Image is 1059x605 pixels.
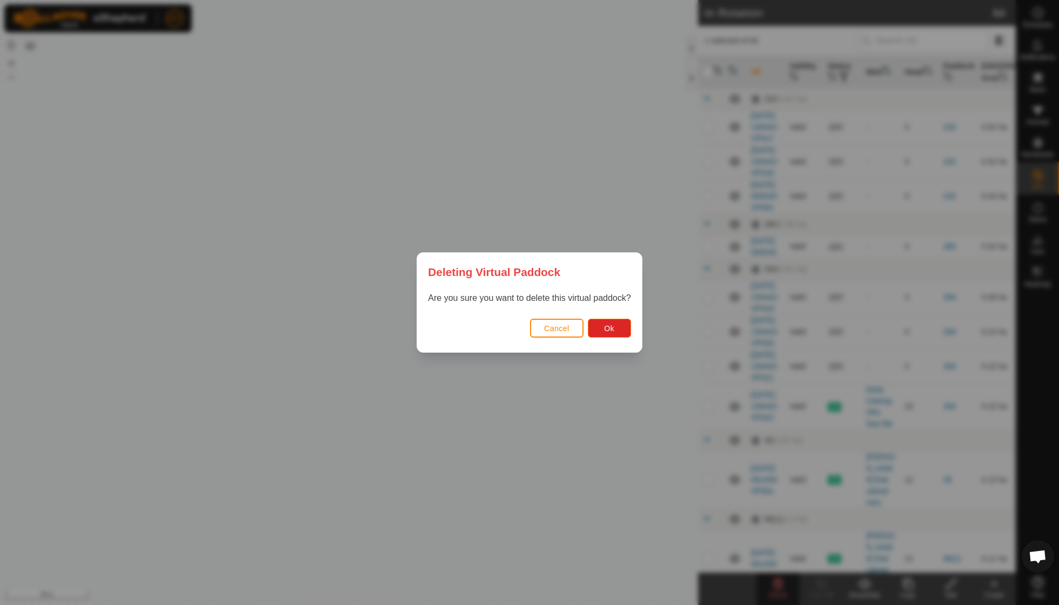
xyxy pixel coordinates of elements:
button: Ok [588,319,631,338]
span: Ok [604,324,614,333]
button: Cancel [530,319,584,338]
span: Cancel [544,324,569,333]
p: Are you sure you want to delete this virtual paddock? [428,292,631,305]
div: Open chat [1022,540,1054,573]
span: Deleting Virtual Paddock [428,264,560,280]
